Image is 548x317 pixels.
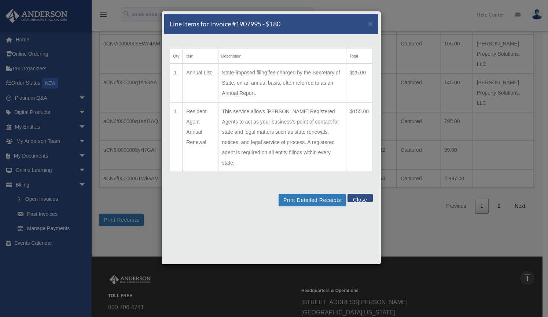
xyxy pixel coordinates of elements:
[170,49,183,64] th: Qty
[279,194,346,206] button: Print Detailed Receipts
[170,63,183,102] td: 1
[346,63,373,102] td: $25.00
[368,19,373,28] span: ×
[183,63,218,102] td: Annual List
[170,19,280,29] h5: Line Items for Invoice #1907995 - $180
[346,102,373,172] td: $155.00
[347,194,373,202] button: Close
[218,102,346,172] td: This service allows [PERSON_NAME] Registered Agents to act as your business's point of contact fo...
[183,102,218,172] td: Resident Agent Annual Renewal
[170,102,183,172] td: 1
[368,20,373,27] button: Close
[218,63,346,102] td: State-imposed filing fee charged by the Secretary of State, on an annual basis, often referred to...
[218,49,346,64] th: Description
[346,49,373,64] th: Total
[183,49,218,64] th: Item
